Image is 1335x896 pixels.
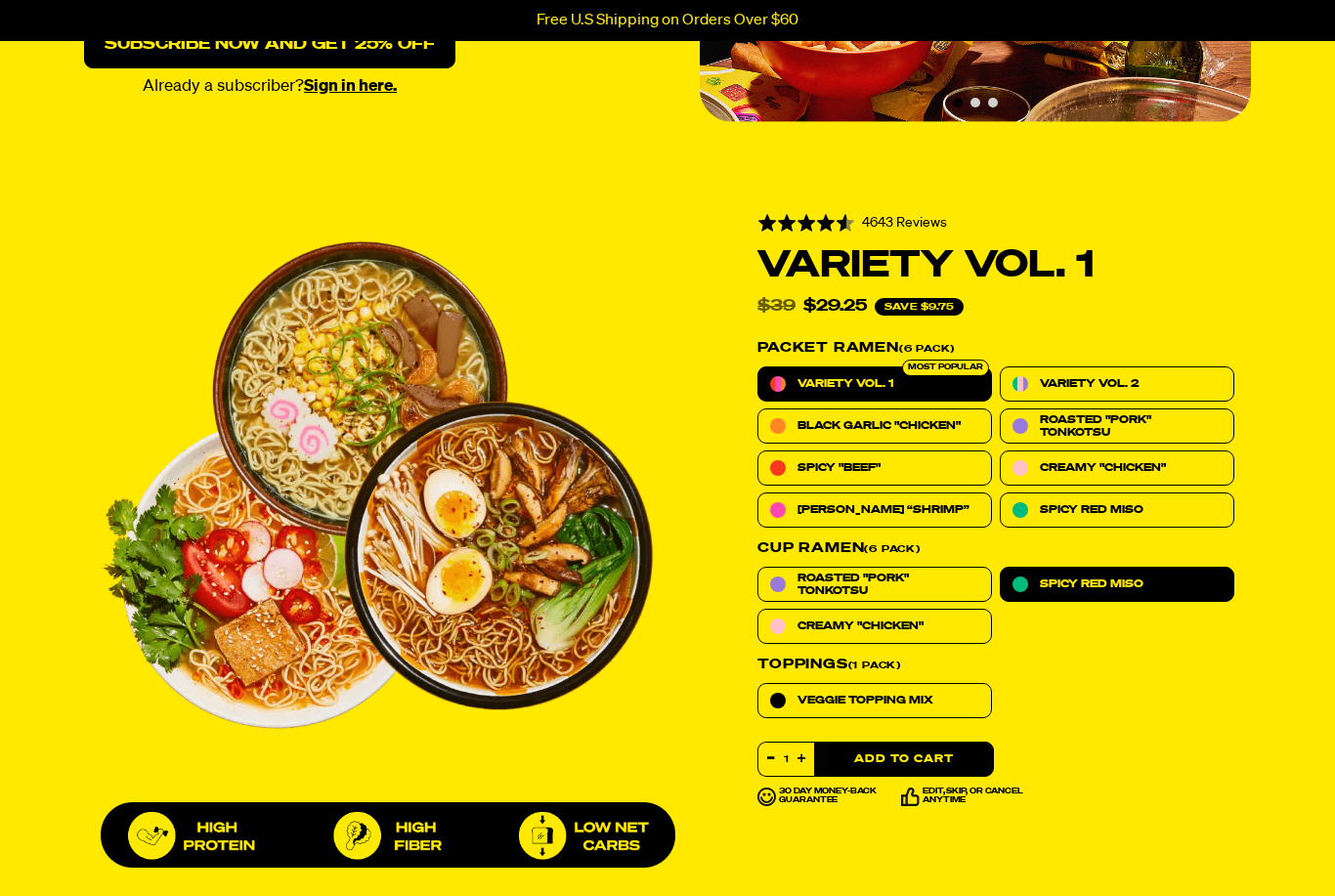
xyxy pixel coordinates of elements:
[84,78,455,95] p: Already a subscriber?
[1040,577,1143,590] span: Spicy Red Miso
[923,788,1029,806] p: edit, skip, or cancel anytime
[797,461,881,474] span: Spicy "Beef"
[757,658,1234,671] label: (1 pack)
[757,541,1234,555] label: (6 Pack)
[797,419,961,432] span: Black Garlic "Chicken"
[797,694,933,706] span: Veggie Topping Mix
[797,377,893,390] span: Variety Vol. 1
[803,299,867,315] div: $29.25
[797,503,969,516] span: [PERSON_NAME] “Shrimp”
[84,21,455,68] a: Subscribe now and get 25% off
[862,216,947,230] span: 4643 Reviews
[875,298,964,316] span: Save $9.75
[757,341,899,355] o: Packet Ramen
[757,541,864,555] o: Cup Ramen
[757,249,1234,282] h1: Variety Vol. 1
[757,299,796,315] del: $39
[1040,461,1166,474] span: Creamy "Chicken"
[902,360,989,376] div: Most Popular
[757,341,1234,355] label: (6 Pack)
[797,619,924,632] span: Creamy "Chicken"
[304,78,397,95] a: Sign in here.
[537,12,798,29] p: Free U.S Shipping on Orders Over $60
[758,743,814,776] input: quantity
[797,572,979,597] span: Roasted "Pork" Tonkotsu
[1040,503,1143,516] span: Spicy Red Miso
[814,742,994,777] button: Add to Cart
[757,658,847,671] o: Toppings
[953,98,998,107] div: Carousel pagination
[1040,377,1139,390] span: Variety Vol. 2
[1040,413,1222,439] span: Roasted "Pork" Tonkotsu
[101,208,654,761] img: Variety Vol. 1
[779,788,885,806] p: 30 day money-back guarantee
